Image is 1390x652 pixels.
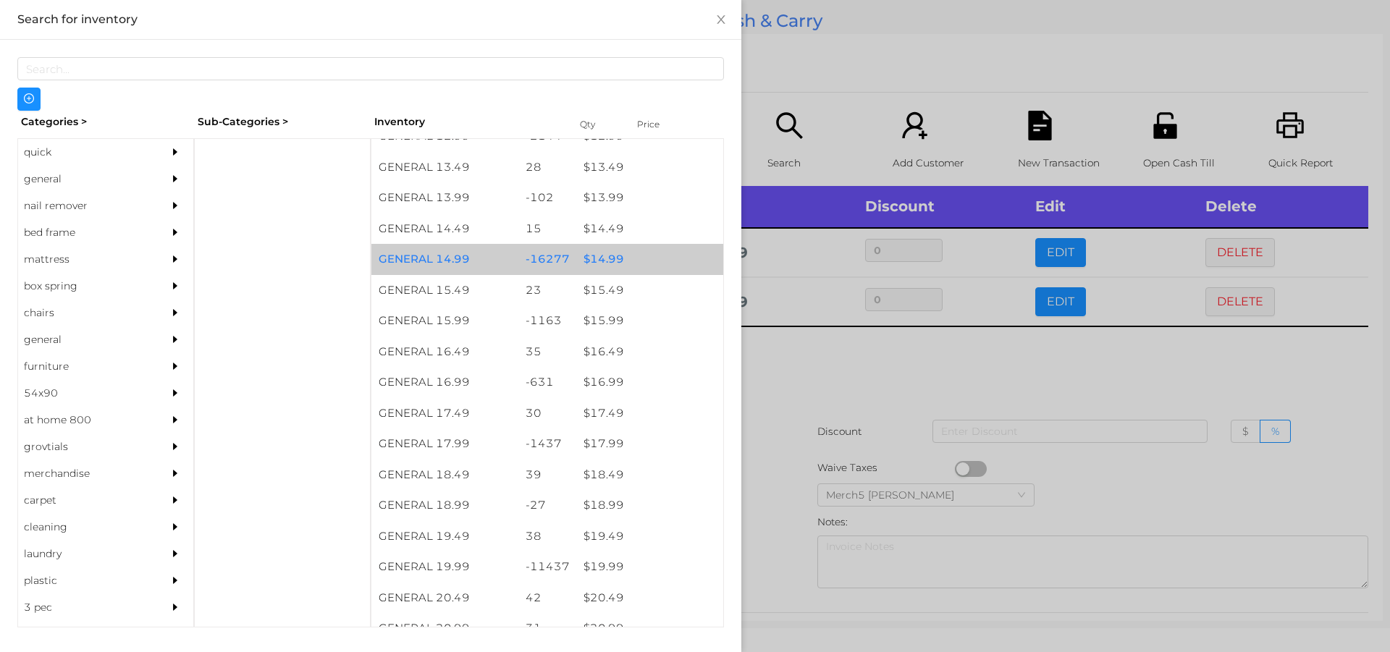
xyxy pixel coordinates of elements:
[518,275,577,306] div: 23
[576,182,723,213] div: $ 13.99
[518,305,577,336] div: -1163
[18,219,150,246] div: bed frame
[18,621,150,648] div: mix
[170,441,180,452] i: icon: caret-right
[170,468,180,478] i: icon: caret-right
[170,254,180,264] i: icon: caret-right
[518,152,577,183] div: 28
[371,521,518,552] div: GENERAL 19.49
[17,57,724,80] input: Search...
[18,166,150,192] div: general
[518,583,577,614] div: 42
[518,460,577,491] div: 39
[371,305,518,336] div: GENERAL 15.99
[518,551,577,583] div: -11437
[576,613,723,644] div: $ 20.99
[170,174,180,184] i: icon: caret-right
[194,111,371,133] div: Sub-Categories >
[170,575,180,585] i: icon: caret-right
[18,541,150,567] div: laundry
[576,460,723,491] div: $ 18.49
[18,514,150,541] div: cleaning
[518,490,577,521] div: -27
[371,152,518,183] div: GENERAL 13.49
[18,567,150,594] div: plastic
[18,273,150,300] div: box spring
[371,367,518,398] div: GENERAL 16.99
[576,428,723,460] div: $ 17.99
[576,336,723,368] div: $ 16.49
[576,275,723,306] div: $ 15.49
[17,111,194,133] div: Categories >
[518,367,577,398] div: -631
[170,361,180,371] i: icon: caret-right
[371,275,518,306] div: GENERAL 15.49
[518,613,577,644] div: 31
[170,602,180,612] i: icon: caret-right
[170,495,180,505] i: icon: caret-right
[170,549,180,559] i: icon: caret-right
[18,460,150,487] div: merchandise
[518,428,577,460] div: -1437
[18,353,150,380] div: furniture
[18,326,150,353] div: general
[371,398,518,429] div: GENERAL 17.49
[576,305,723,336] div: $ 15.99
[371,460,518,491] div: GENERAL 18.49
[18,246,150,273] div: mattress
[18,487,150,514] div: carpet
[576,213,723,245] div: $ 14.49
[576,114,620,135] div: Qty
[371,428,518,460] div: GENERAL 17.99
[518,182,577,213] div: -102
[371,583,518,614] div: GENERAL 20.49
[18,139,150,166] div: quick
[18,192,150,219] div: nail remover
[576,244,723,275] div: $ 14.99
[371,182,518,213] div: GENERAL 13.99
[18,380,150,407] div: 54x90
[18,433,150,460] div: grovtials
[374,114,562,130] div: Inventory
[518,398,577,429] div: 30
[518,244,577,275] div: -16277
[576,583,723,614] div: $ 20.49
[170,522,180,532] i: icon: caret-right
[518,336,577,368] div: 35
[371,336,518,368] div: GENERAL 16.49
[576,490,723,521] div: $ 18.99
[371,613,518,644] div: GENERAL 20.99
[518,521,577,552] div: 38
[518,213,577,245] div: 15
[18,594,150,621] div: 3 pec
[170,388,180,398] i: icon: caret-right
[371,490,518,521] div: GENERAL 18.99
[170,200,180,211] i: icon: caret-right
[576,521,723,552] div: $ 19.49
[633,114,691,135] div: Price
[18,407,150,433] div: at home 800
[371,551,518,583] div: GENERAL 19.99
[170,415,180,425] i: icon: caret-right
[18,300,150,326] div: chairs
[576,398,723,429] div: $ 17.49
[371,244,518,275] div: GENERAL 14.99
[17,12,724,27] div: Search for inventory
[576,152,723,183] div: $ 13.49
[715,14,727,25] i: icon: close
[170,227,180,237] i: icon: caret-right
[576,551,723,583] div: $ 19.99
[170,281,180,291] i: icon: caret-right
[170,308,180,318] i: icon: caret-right
[170,334,180,344] i: icon: caret-right
[170,147,180,157] i: icon: caret-right
[576,367,723,398] div: $ 16.99
[371,213,518,245] div: GENERAL 14.49
[17,88,41,111] button: icon: plus-circle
